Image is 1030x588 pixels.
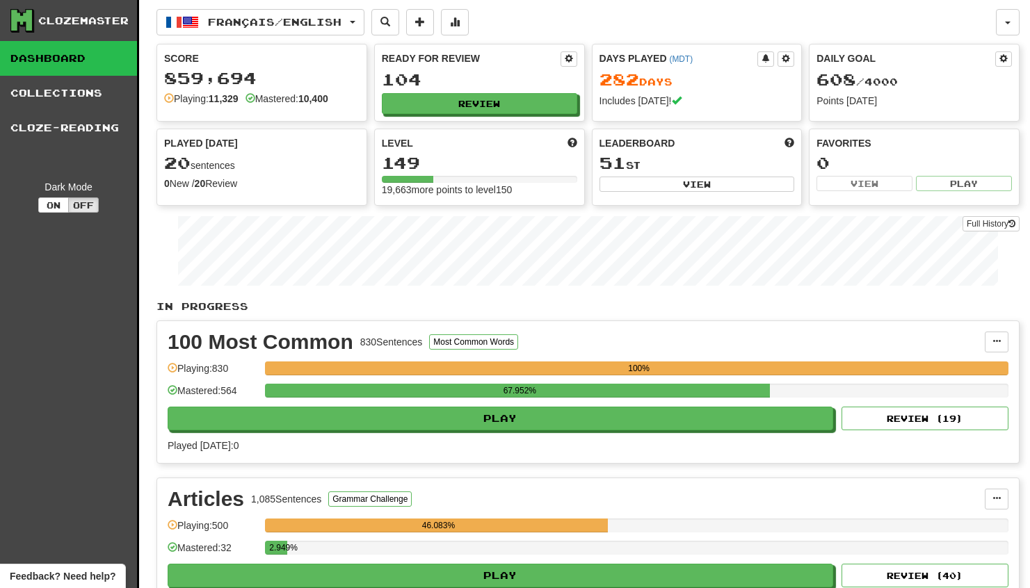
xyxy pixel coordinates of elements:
div: 19,663 more points to level 150 [382,183,577,197]
span: 608 [816,70,856,89]
button: Review [382,93,577,114]
div: Playing: 500 [168,518,258,541]
button: Review (40) [842,564,1008,587]
div: Points [DATE] [816,94,1012,108]
button: Off [68,197,99,213]
button: Play [168,564,833,587]
a: (MDT) [669,54,693,64]
span: 20 [164,153,191,172]
div: New / Review [164,177,360,190]
div: sentences [164,154,360,172]
div: 104 [382,71,577,88]
button: View [600,177,795,192]
a: Full History [963,216,1020,231]
button: Play [916,176,1012,191]
div: Mastered: 564 [168,384,258,407]
span: 51 [600,153,626,172]
button: Add sentence to collection [406,9,434,35]
div: 2.949% [269,541,287,555]
span: Played [DATE]: 0 [168,440,239,451]
button: Français/English [156,9,364,35]
span: 282 [600,70,639,89]
div: st [600,154,795,172]
strong: 10,400 [298,93,328,104]
div: Playing: 830 [168,361,258,384]
div: Playing: [164,92,239,106]
strong: 11,329 [209,93,239,104]
button: More stats [441,9,469,35]
div: 100% [269,361,1008,375]
div: 67.952% [269,384,770,398]
span: Level [382,136,413,150]
p: In Progress [156,300,1020,313]
button: Search sentences [371,9,399,35]
div: Ready for Review [382,51,561,65]
span: Français / English [208,16,341,28]
div: Dark Mode [10,180,127,194]
span: Played [DATE] [164,136,238,150]
button: Review (19) [842,407,1008,430]
div: Clozemaster [38,14,129,28]
div: 1,085 Sentences [251,492,321,506]
button: Most Common Words [429,334,518,350]
button: Play [168,407,833,430]
div: Day s [600,71,795,89]
button: Grammar Challenge [328,491,412,507]
div: 830 Sentences [360,335,423,349]
span: Leaderboard [600,136,675,150]
div: Mastered: 32 [168,541,258,564]
div: 0 [816,154,1012,172]
button: View [816,176,912,191]
div: Days Played [600,51,758,65]
span: This week in points, UTC [784,136,794,150]
div: Daily Goal [816,51,995,67]
span: Open feedback widget [10,569,115,583]
span: / 4000 [816,76,898,88]
div: Favorites [816,136,1012,150]
strong: 20 [195,178,206,189]
div: Mastered: [246,92,328,106]
div: 859,694 [164,70,360,87]
div: Articles [168,489,244,509]
span: Score more points to level up [568,136,577,150]
div: Includes [DATE]! [600,94,795,108]
div: 100 Most Common [168,332,353,352]
button: On [38,197,69,213]
strong: 0 [164,178,170,189]
div: 46.083% [269,518,607,532]
div: Score [164,51,360,65]
div: 149 [382,154,577,172]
